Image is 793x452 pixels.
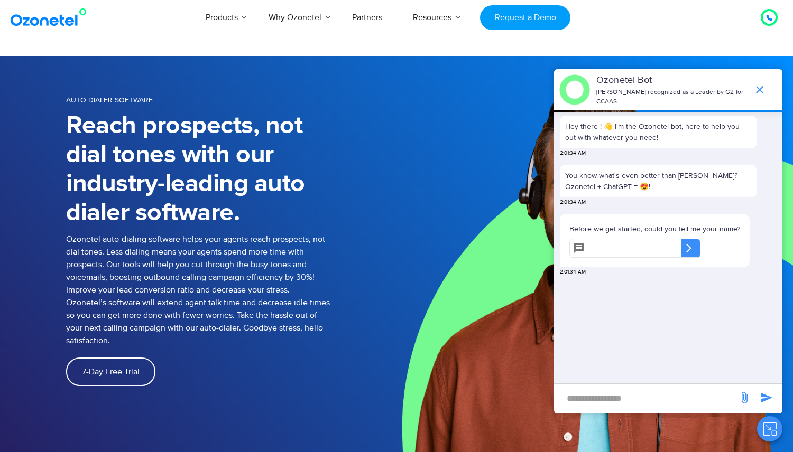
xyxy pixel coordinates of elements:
[66,111,330,228] h1: Reach prospects, not dial tones with our industry-leading auto dialer software.
[66,96,153,105] span: Auto Dialer Software
[559,74,590,105] img: header
[559,389,733,408] div: new-msg-input
[66,233,330,347] p: Ozonetel auto-dialing software helps your agents reach prospects, not dial tones. Less dialing me...
[749,79,770,100] span: end chat or minimize
[569,223,740,234] p: Before we get started, could you tell me your name?
[756,387,777,408] span: send message
[734,387,755,408] span: send message
[560,149,586,157] span: 2:01:34 AM
[82,368,140,376] span: 7-Day Free Trial
[560,199,586,206] span: 2:01:34 AM
[757,416,782,441] button: Close chat
[565,170,752,192] p: You know what's even better than [PERSON_NAME]? Ozonetel + ChatGPT = 😍!
[596,88,748,107] p: [PERSON_NAME] recognized as a Leader by G2 for CCAAS
[66,357,155,386] a: 7-Day Free Trial
[560,268,586,276] span: 2:01:34 AM
[565,121,752,143] p: Hey there ! 👋 I'm the Ozonetel bot, here to help you out with whatever you need!
[480,5,570,30] a: Request a Demo
[596,73,748,88] p: Ozonetel Bot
